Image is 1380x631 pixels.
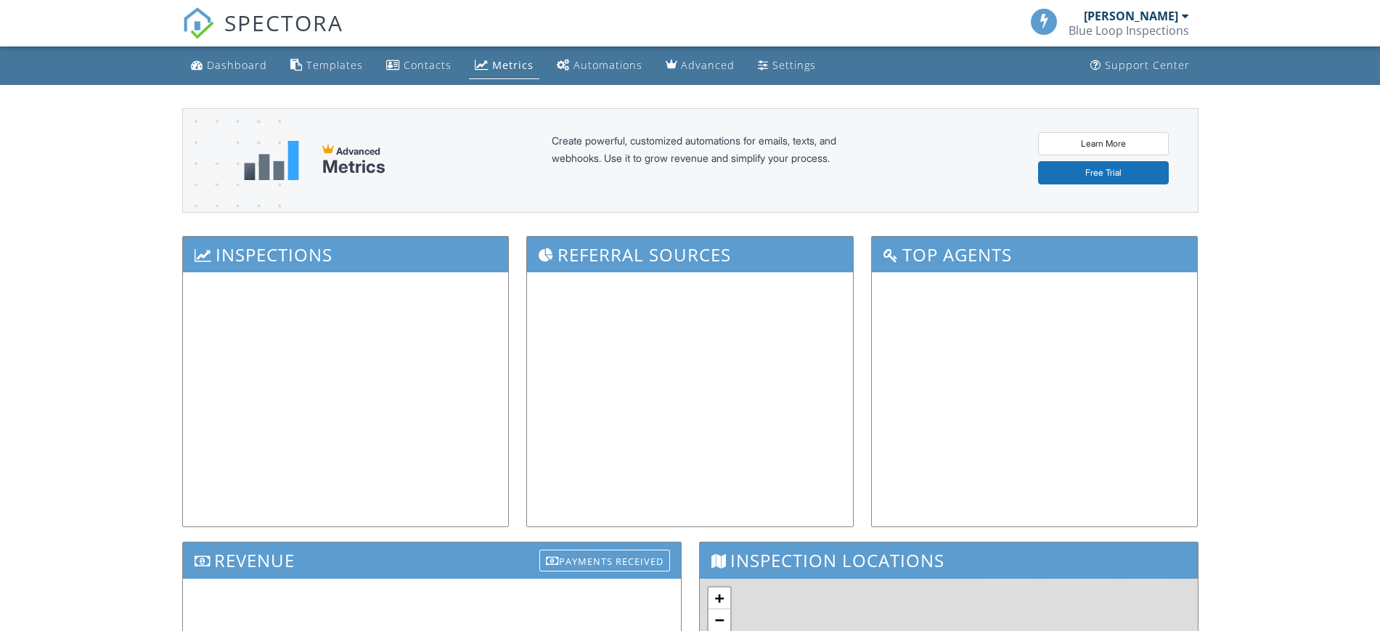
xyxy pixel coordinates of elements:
div: Metrics [322,157,385,177]
span: SPECTORA [224,7,343,38]
a: Metrics [469,52,539,79]
a: Support Center [1085,52,1196,79]
div: Advanced [681,58,735,72]
a: Dashboard [185,52,273,79]
a: Zoom in [709,587,730,609]
a: Settings [752,52,822,79]
div: Automations [573,58,642,72]
h3: Revenue [183,542,681,578]
h3: Top Agents [872,237,1198,272]
a: Zoom out [709,609,730,631]
div: Payments Received [539,550,670,571]
h3: Referral Sources [527,237,853,272]
a: SPECTORA [182,20,343,50]
a: Contacts [380,52,457,79]
h3: Inspection Locations [700,542,1198,578]
a: Templates [285,52,369,79]
div: Templates [306,58,363,72]
img: advanced-banner-bg-f6ff0eecfa0ee76150a1dea9fec4b49f333892f74bc19f1b897a312d7a1b2ff3.png [183,109,281,269]
a: Payments Received [539,546,670,570]
a: Automations (Basic) [551,52,648,79]
div: Contacts [404,58,452,72]
div: [PERSON_NAME] [1084,9,1178,23]
div: Dashboard [207,58,267,72]
img: The Best Home Inspection Software - Spectora [182,7,214,39]
div: Blue Loop Inspections [1069,23,1189,38]
h3: Inspections [183,237,509,272]
div: Settings [772,58,816,72]
a: Advanced [660,52,740,79]
div: Support Center [1105,58,1190,72]
a: Free Trial [1038,161,1169,184]
div: Metrics [492,58,534,72]
div: Create powerful, customized automations for emails, texts, and webhooks. Use it to grow revenue a... [552,132,871,189]
a: Learn More [1038,132,1169,155]
span: Advanced [336,145,380,157]
img: metrics-aadfce2e17a16c02574e7fc40e4d6b8174baaf19895a402c862ea781aae8ef5b.svg [244,141,299,180]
